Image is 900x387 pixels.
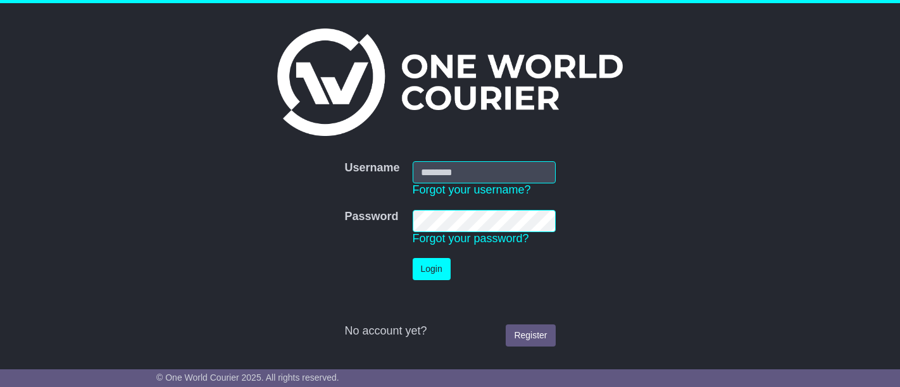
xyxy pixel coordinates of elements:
[156,372,339,383] span: © One World Courier 2025. All rights reserved.
[413,232,529,245] a: Forgot your password?
[277,28,623,136] img: One World
[344,324,555,338] div: No account yet?
[344,210,398,224] label: Password
[413,183,531,196] a: Forgot your username?
[344,161,399,175] label: Username
[413,258,451,280] button: Login
[506,324,555,347] a: Register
